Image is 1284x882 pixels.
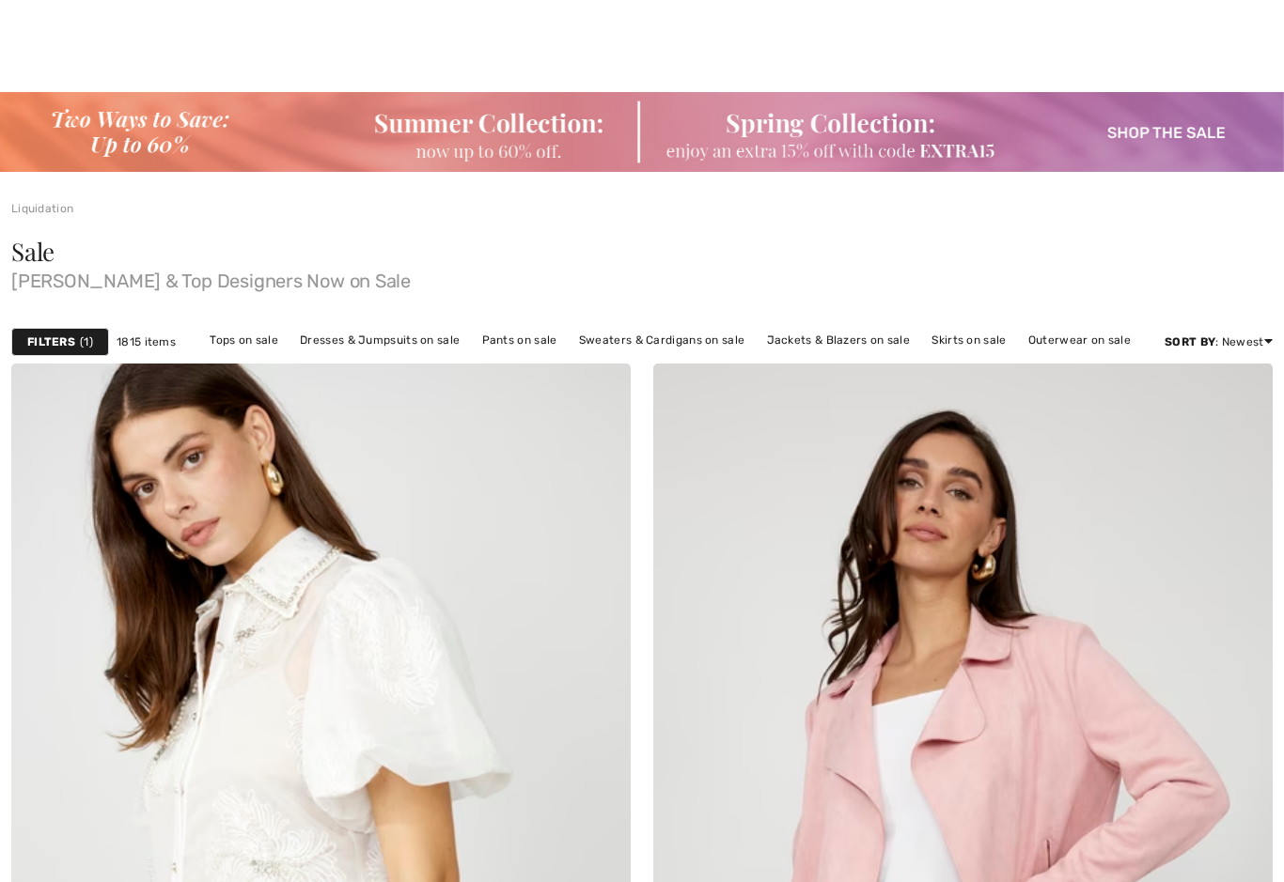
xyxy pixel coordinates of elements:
span: 1815 items [117,333,176,350]
a: Outerwear on sale [1019,328,1140,352]
a: Liquidation [11,202,73,215]
strong: Filters [27,333,75,350]
iframe: Opens a widget where you can chat to one of our agents [1162,826,1265,873]
a: Dresses & Jumpsuits on sale [290,328,469,352]
a: Skirts on sale [922,328,1015,352]
span: [PERSON_NAME] & Top Designers Now on Sale [11,264,1273,290]
span: Sale [11,235,55,268]
a: Jackets & Blazers on sale [758,328,920,352]
strong: Sort By [1165,335,1215,348]
a: Pants on sale [473,328,567,352]
a: Sweaters & Cardigans on sale [570,328,754,352]
span: 1 [80,333,93,350]
div: : Newest [1165,333,1273,350]
a: Tops on sale [200,328,288,352]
